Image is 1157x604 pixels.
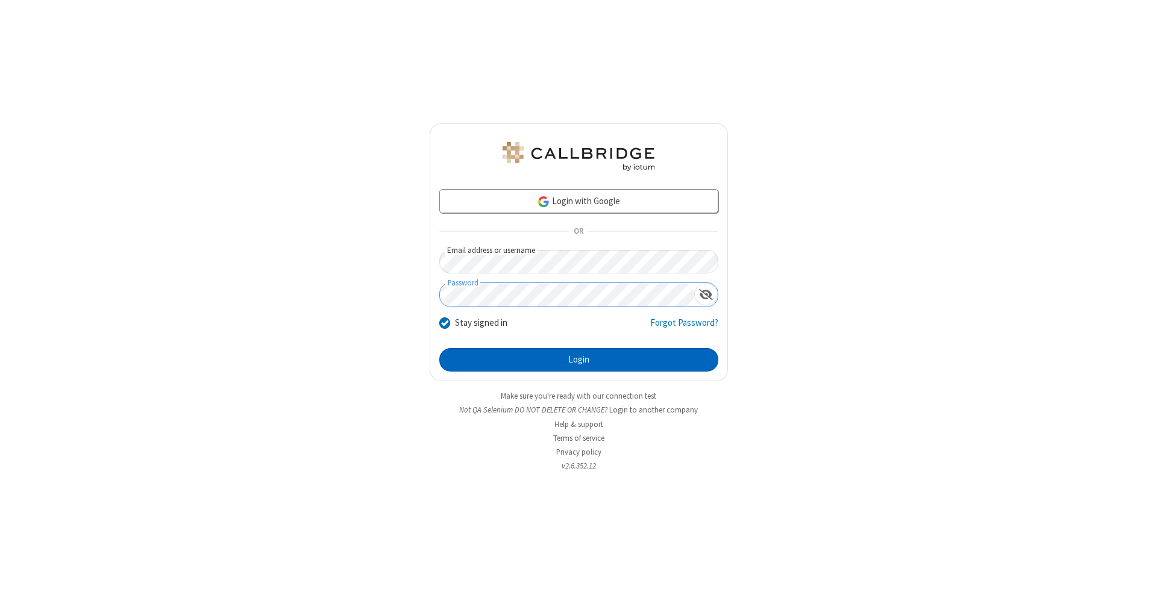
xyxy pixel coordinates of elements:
[439,250,718,273] input: Email address or username
[430,460,728,472] li: v2.6.352.12
[556,447,601,457] a: Privacy policy
[694,283,718,305] div: Show password
[554,419,603,429] a: Help & support
[455,316,507,330] label: Stay signed in
[650,316,718,339] a: Forgot Password?
[553,433,604,443] a: Terms of service
[537,195,550,208] img: google-icon.png
[439,348,718,372] button: Login
[501,391,656,401] a: Make sure you're ready with our connection test
[430,404,728,416] li: Not QA Selenium DO NOT DELETE OR CHANGE?
[500,142,657,171] img: QA Selenium DO NOT DELETE OR CHANGE
[439,189,718,213] a: Login with Google
[609,404,698,416] button: Login to another company
[440,283,694,307] input: Password
[569,223,588,240] span: OR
